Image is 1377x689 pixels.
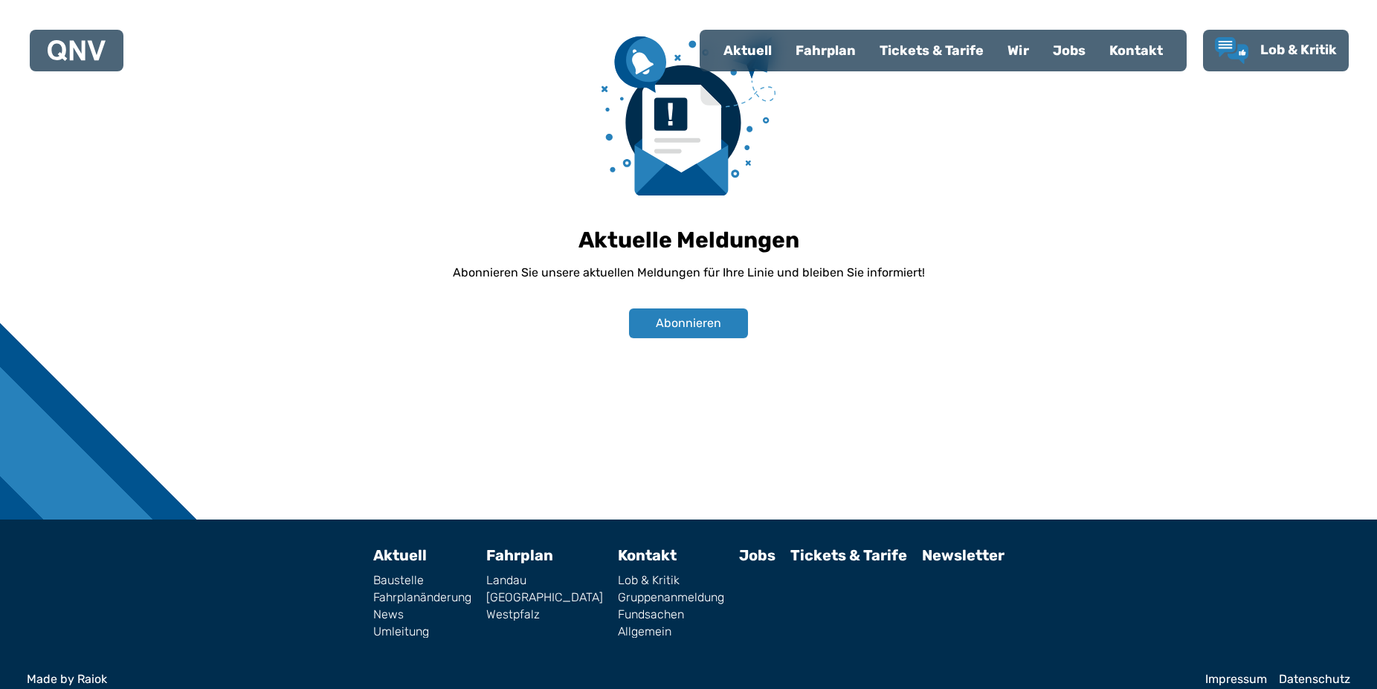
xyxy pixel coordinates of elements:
[922,546,1004,564] a: Newsletter
[784,31,868,70] a: Fahrplan
[739,546,775,564] a: Jobs
[656,314,721,332] span: Abonnieren
[486,609,603,621] a: Westpfalz
[618,626,724,638] a: Allgemein
[486,592,603,604] a: [GEOGRAPHIC_DATA]
[1279,673,1350,685] a: Datenschutz
[373,575,471,586] a: Baustelle
[453,264,925,282] p: Abonnieren Sie unsere aktuellen Meldungen für Ihre Linie und bleiben Sie informiert!
[618,575,724,586] a: Lob & Kritik
[1205,673,1267,685] a: Impressum
[996,31,1041,70] a: Wir
[578,227,799,253] h1: Aktuelle Meldungen
[373,592,471,604] a: Fahrplanänderung
[27,673,1193,685] a: Made by Raiok
[1041,31,1097,70] a: Jobs
[618,609,724,621] a: Fundsachen
[1097,31,1175,70] a: Kontakt
[373,609,471,621] a: News
[373,626,471,638] a: Umleitung
[486,546,553,564] a: Fahrplan
[1215,37,1337,64] a: Lob & Kritik
[1260,42,1337,58] span: Lob & Kritik
[602,36,775,195] img: newsletter
[373,546,427,564] a: Aktuell
[618,592,724,604] a: Gruppenanmeldung
[48,36,106,65] a: QNV Logo
[790,546,907,564] a: Tickets & Tarife
[712,31,784,70] a: Aktuell
[868,31,996,70] a: Tickets & Tarife
[618,546,677,564] a: Kontakt
[486,575,603,586] a: Landau
[48,40,106,61] img: QNV Logo
[629,308,748,338] button: Abonnieren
